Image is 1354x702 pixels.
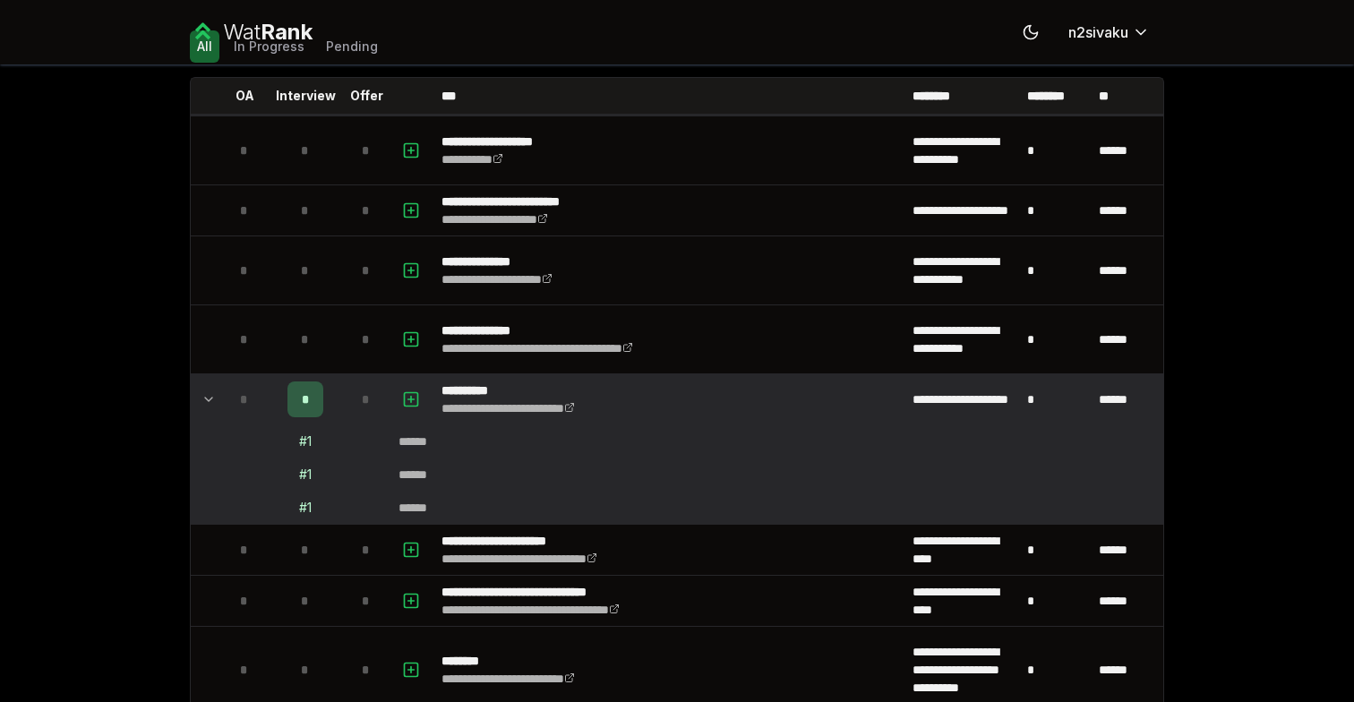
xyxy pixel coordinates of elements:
div: Wat [223,18,313,47]
a: WatRank [190,18,313,47]
p: Offer [350,87,383,105]
button: In Progress [227,30,312,63]
span: Rank [261,19,313,45]
div: # 1 [299,499,312,517]
div: # 1 [299,432,312,450]
p: OA [236,87,254,105]
div: # 1 [299,466,312,484]
button: n2sivaku [1054,16,1164,48]
p: Interview [276,87,336,105]
button: All [190,30,219,63]
button: Pending [319,30,385,63]
span: n2sivaku [1068,21,1128,43]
